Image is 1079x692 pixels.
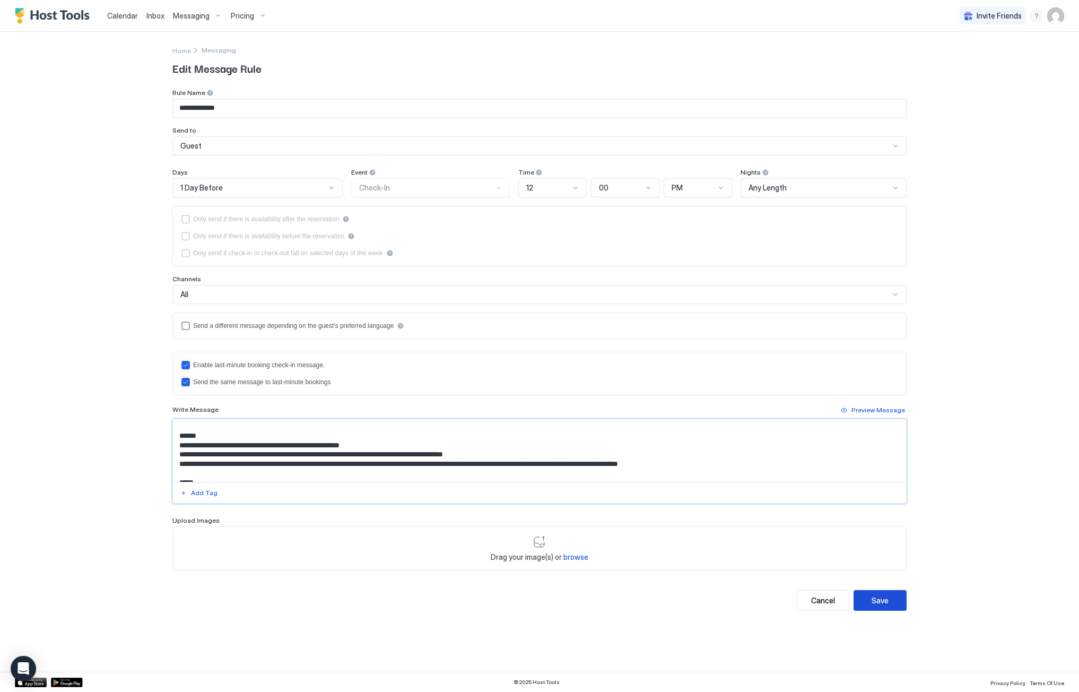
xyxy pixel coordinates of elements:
span: © 2025 Host Tools [514,679,560,686]
span: Upload Images [172,516,220,524]
button: Add Tag [179,487,219,499]
span: Edit Message Rule [172,60,907,76]
span: 00 [599,183,608,193]
span: 12 [526,183,533,193]
div: Breadcrumb [202,46,236,54]
div: Only send if there is availability after the reservation [193,215,339,223]
div: isLimited [181,249,898,257]
a: Inbox [146,10,164,21]
a: Google Play Store [51,678,83,687]
span: Send to [172,126,196,134]
span: Inbox [146,11,164,20]
span: Drag your image(s) or [491,552,588,562]
input: Input Field [173,99,906,117]
div: lastMinuteMessageEnabled [181,361,898,369]
span: PM [672,183,683,193]
span: Messaging [202,46,236,54]
a: Host Tools Logo [15,8,94,24]
div: Add Tag [191,488,217,498]
textarea: Input Field [173,419,906,482]
div: lastMinuteMessageIsTheSame [181,378,898,386]
span: Privacy Policy [990,680,1025,686]
span: Invite Friends [977,11,1022,21]
div: languagesEnabled [181,322,898,330]
div: Cancel [811,595,835,606]
button: Preview Message [839,404,907,417]
a: App Store [15,678,47,687]
div: Send the same message to last-minute bookings [193,378,330,386]
div: Breadcrumb [172,45,191,56]
span: Days [172,168,188,176]
span: All [180,290,188,299]
span: Time [518,168,534,176]
div: menu [1030,10,1043,22]
div: Preview Message [851,405,905,415]
span: Terms Of Use [1030,680,1064,686]
span: Messaging [173,11,210,21]
a: Terms Of Use [1030,677,1064,688]
div: Save [872,595,889,606]
div: User profile [1047,7,1064,24]
span: Any Length [749,183,787,193]
button: Cancel [796,590,849,611]
div: afterReservation [181,215,898,223]
span: Nights [741,168,761,176]
span: Pricing [231,11,254,21]
span: Calendar [107,11,138,20]
span: Write Message [172,405,219,413]
div: Enable last-minute booking check-in message. [193,361,325,369]
div: Only send if there is availability before the reservation [193,232,344,240]
div: Open Intercom Messenger [11,656,36,681]
span: Home [172,47,191,55]
span: 1 Day Before [180,183,223,193]
div: beforeReservation [181,232,898,240]
span: Channels [172,275,201,283]
button: Save [854,590,907,611]
div: Send a different message depending on the guest's preferred language [193,322,394,330]
div: Only send if check-in or check-out fall on selected days of the week [193,249,383,257]
span: Event [351,168,368,176]
span: Guest [180,141,202,151]
a: Home [172,45,191,56]
span: browse [563,552,588,561]
a: Calendar [107,10,138,21]
a: Privacy Policy [990,677,1025,688]
span: Rule Name [172,89,205,97]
